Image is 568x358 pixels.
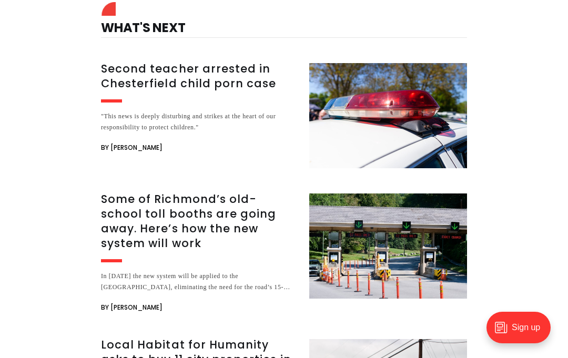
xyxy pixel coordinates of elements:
[309,63,467,168] img: Second teacher arrested in Chesterfield child porn case
[309,193,467,299] img: Some of Richmond’s old-school toll booths are going away. Here’s how the new system will work
[101,141,163,154] span: By [PERSON_NAME]
[101,111,297,133] div: "This news is deeply disturbing and strikes at the heart of our responsibility to protect children."
[101,5,467,38] h4: What's Next
[101,62,297,91] h3: Second teacher arrested in Chesterfield child porn case
[101,192,297,251] h3: Some of Richmond’s old-school toll booths are going away. Here’s how the new system will work
[101,193,467,314] a: Some of Richmond’s old-school toll booths are going away. Here’s how the new system will work In ...
[101,271,297,293] div: In [DATE] the new system will be applied to the [GEOGRAPHIC_DATA], eliminating the need for the r...
[478,306,568,358] iframe: portal-trigger
[101,301,163,314] span: By [PERSON_NAME]
[101,63,467,168] a: Second teacher arrested in Chesterfield child porn case "This news is deeply disturbing and strik...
